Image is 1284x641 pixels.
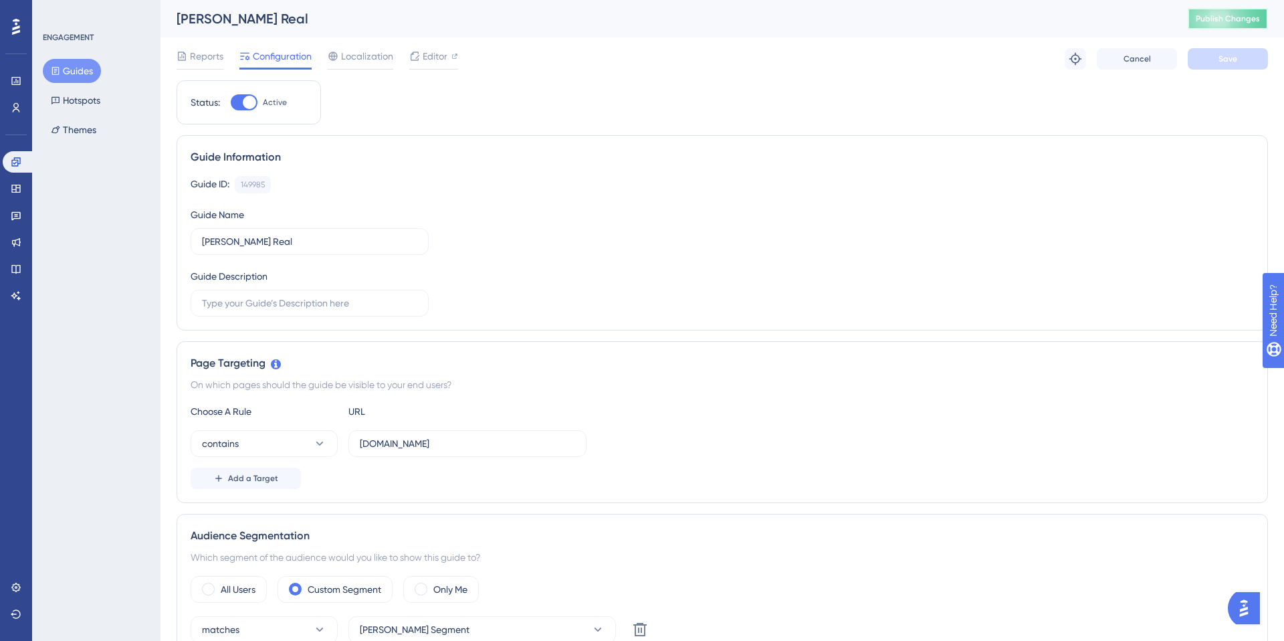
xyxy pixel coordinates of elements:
span: Cancel [1123,54,1151,64]
div: Audience Segmentation [191,528,1254,544]
label: All Users [221,581,255,598]
button: Save [1188,48,1268,70]
span: Configuration [253,48,312,64]
button: contains [191,430,338,457]
div: Guide Name [191,207,244,223]
button: Guides [43,59,101,83]
span: Publish Changes [1196,13,1260,24]
span: Add a Target [228,473,278,484]
input: Type your Guide’s Description here [202,296,417,310]
button: Hotspots [43,88,108,112]
span: [PERSON_NAME] Segment [360,622,469,638]
button: Publish Changes [1188,8,1268,29]
div: Status: [191,94,220,110]
button: Cancel [1097,48,1177,70]
div: ENGAGEMENT [43,32,94,43]
div: On which pages should the guide be visible to your end users? [191,377,1254,393]
span: Localization [341,48,393,64]
input: yourwebsite.com/path [360,436,575,451]
div: Guide ID: [191,176,229,193]
span: Editor [423,48,447,64]
span: contains [202,436,239,452]
button: Themes [43,118,104,142]
button: Add a Target [191,468,301,489]
div: Guide Description [191,268,267,284]
div: [PERSON_NAME] Real [177,9,1154,28]
span: Reports [190,48,223,64]
span: matches [202,622,239,638]
iframe: UserGuiding AI Assistant Launcher [1228,588,1268,628]
div: 149985 [241,179,265,190]
div: Choose A Rule [191,403,338,420]
label: Only Me [433,581,467,598]
span: Need Help? [31,3,84,19]
label: Custom Segment [308,581,381,598]
div: URL [348,403,496,420]
span: Active [263,97,287,108]
div: Guide Information [191,149,1254,165]
input: Type your Guide’s Name here [202,234,417,249]
div: Page Targeting [191,355,1254,371]
span: Save [1218,54,1237,64]
div: Which segment of the audience would you like to show this guide to? [191,549,1254,565]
